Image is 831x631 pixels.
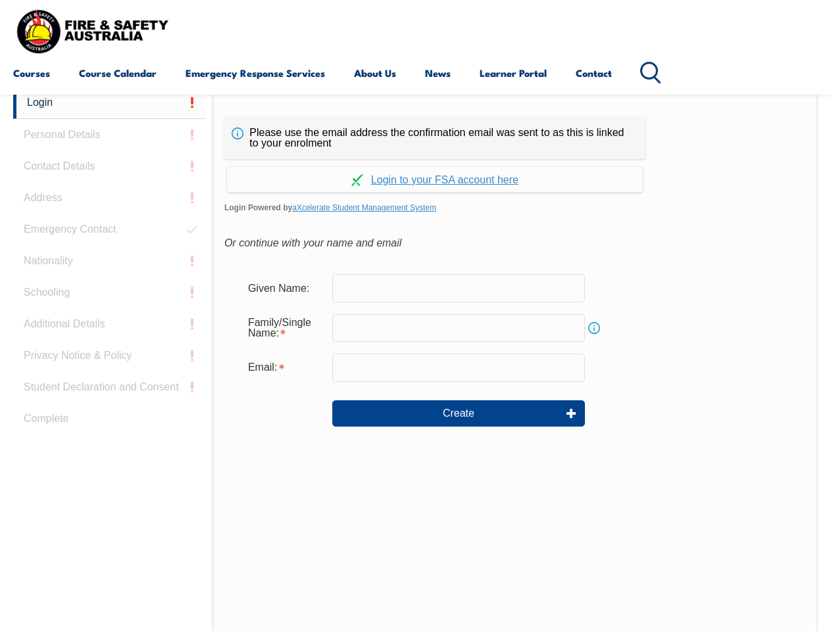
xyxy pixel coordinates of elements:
[238,310,332,346] div: Family/Single Name is required.
[425,57,451,89] a: News
[585,319,603,337] a: Info
[480,57,547,89] a: Learner Portal
[224,198,806,218] span: Login Powered by
[13,87,205,119] a: Login
[576,57,612,89] a: Contact
[332,400,585,427] button: Create
[13,57,50,89] a: Courses
[186,57,325,89] a: Emergency Response Services
[292,203,436,212] a: aXcelerate Student Management System
[354,57,396,89] a: About Us
[224,233,806,253] div: Or continue with your name and email
[238,275,332,300] div: Given Name:
[79,57,157,89] a: Course Calendar
[238,355,332,380] div: Email is required.
[224,117,645,159] div: Please use the email address the confirmation email was sent to as this is linked to your enrolment
[351,174,363,186] img: Log in withaxcelerate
